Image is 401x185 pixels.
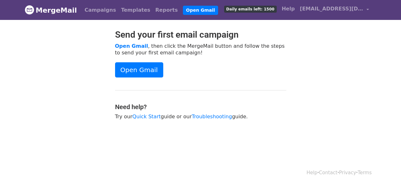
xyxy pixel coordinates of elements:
[153,4,180,16] a: Reports
[358,170,372,176] a: Terms
[297,3,372,17] a: [EMAIL_ADDRESS][DOMAIN_NAME]
[183,6,218,15] a: Open Gmail
[192,114,232,120] a: Troubleshooting
[133,114,161,120] a: Quick Start
[339,170,356,176] a: Privacy
[224,6,277,13] span: Daily emails left: 1500
[307,170,317,176] a: Help
[25,5,34,15] img: MergeMail logo
[82,4,119,16] a: Campaigns
[300,5,363,13] span: [EMAIL_ADDRESS][DOMAIN_NAME]
[25,3,77,17] a: MergeMail
[222,3,279,15] a: Daily emails left: 1500
[115,43,148,49] a: Open Gmail
[119,4,153,16] a: Templates
[279,3,297,15] a: Help
[319,170,337,176] a: Contact
[115,29,286,40] h2: Send your first email campaign
[115,113,286,120] p: Try our guide or our guide.
[115,43,286,56] p: , then click the MergeMail button and follow the steps to send your first email campaign!
[115,62,163,77] a: Open Gmail
[115,103,286,111] h4: Need help?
